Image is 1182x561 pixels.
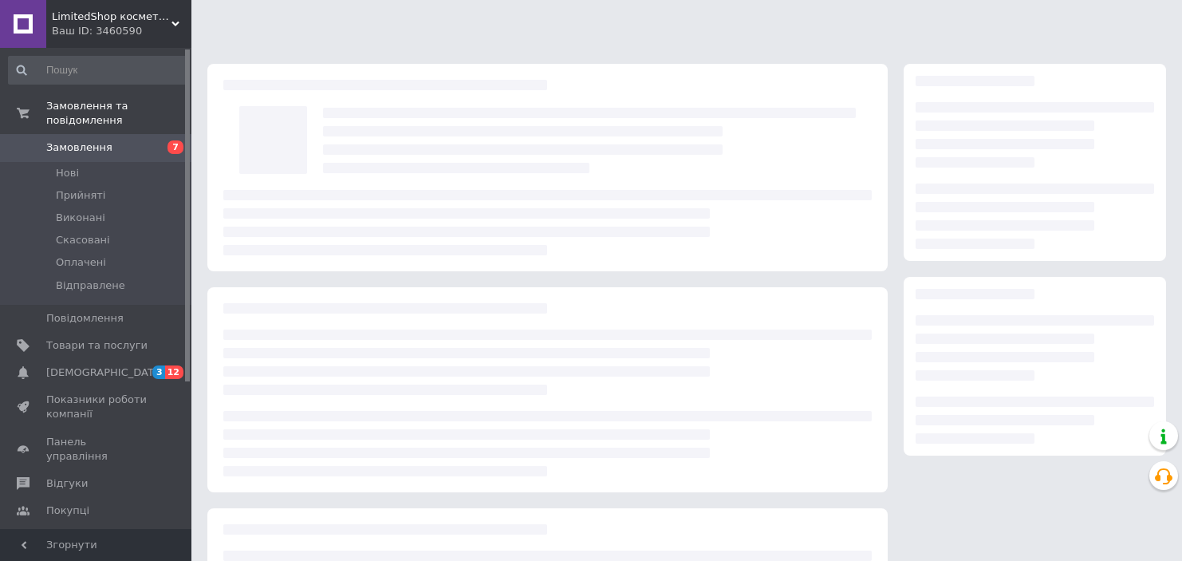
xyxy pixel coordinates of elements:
[8,56,188,85] input: Пошук
[165,365,183,379] span: 12
[152,365,165,379] span: 3
[56,233,110,247] span: Скасовані
[46,435,148,464] span: Панель управління
[56,211,105,225] span: Виконані
[52,24,191,38] div: Ваш ID: 3460590
[46,393,148,421] span: Показники роботи компанії
[46,99,191,128] span: Замовлення та повідомлення
[46,365,164,380] span: [DEMOGRAPHIC_DATA]
[46,311,124,326] span: Повідомлення
[46,504,89,518] span: Покупці
[46,476,88,491] span: Відгуки
[56,188,105,203] span: Прийняті
[167,140,183,154] span: 7
[56,279,125,293] span: Відправлене
[52,10,171,24] span: LimitedShop косметика, аксесуари, одяг та взуття
[46,338,148,353] span: Товари та послуги
[56,255,106,270] span: Оплачені
[46,140,112,155] span: Замовлення
[56,166,79,180] span: Нові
